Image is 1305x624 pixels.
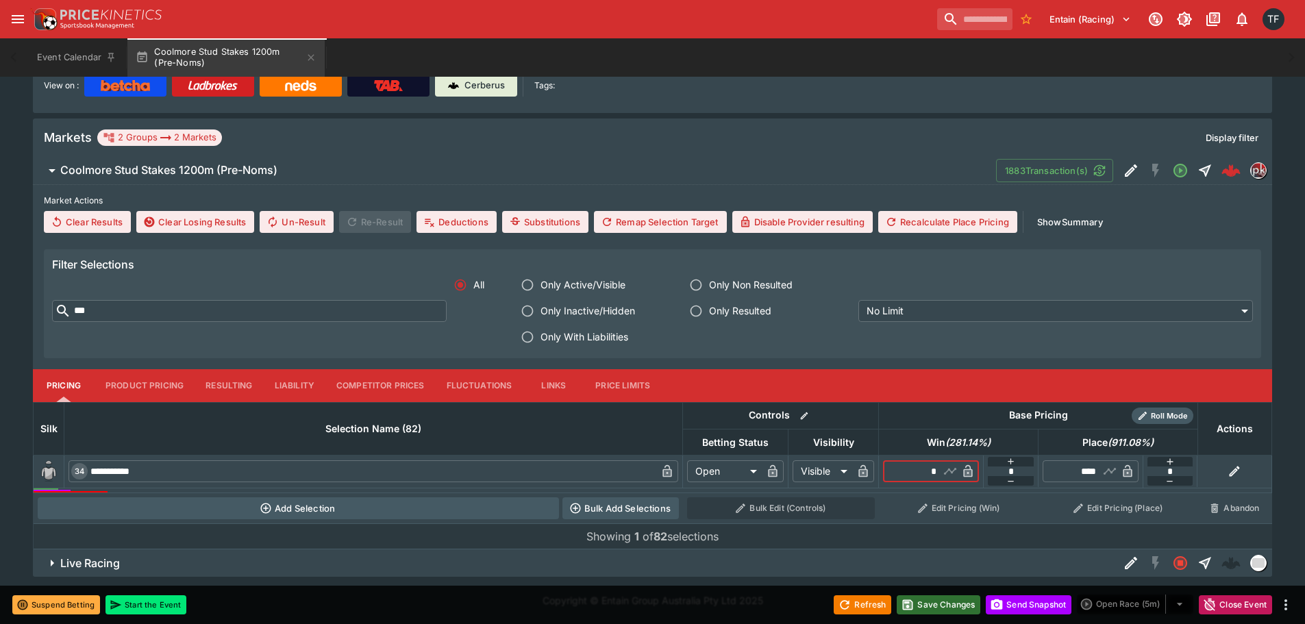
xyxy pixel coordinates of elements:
button: No Bookmarks [1015,8,1037,30]
button: Edit Pricing (Win) [883,497,1034,519]
button: Disable Provider resulting [732,211,873,233]
th: Actions [1197,402,1271,455]
b: 1 [634,529,639,543]
div: Tom Flynn [1263,8,1284,30]
svg: Open [1172,162,1189,179]
b: 82 [654,529,667,543]
label: Tags: [534,75,555,97]
button: Send Snapshot [986,595,1071,614]
button: Deductions [417,211,497,233]
span: Only Resulted [709,303,771,318]
a: Cerberus [435,75,517,97]
button: Coolmore Stud Stakes 1200m (Pre-Noms) [127,38,325,77]
span: Selection Name (82) [310,421,436,437]
input: search [937,8,1012,30]
th: Controls [683,402,879,429]
div: pricekinetics [1250,162,1267,179]
img: blank-silk.png [38,460,60,482]
button: Clear Losing Results [136,211,254,233]
button: Un-Result [260,211,333,233]
div: c4b7bd96-4414-4adc-ae95-7891a12bce5d [1221,161,1241,180]
span: 34 [72,466,87,476]
button: Refresh [834,595,891,614]
button: Close Event [1199,595,1272,614]
h6: Filter Selections [52,258,1253,272]
span: Only Inactive/Hidden [540,303,635,318]
img: Cerberus [448,80,459,91]
button: Edit Detail [1119,551,1143,575]
button: ShowSummary [1029,211,1111,233]
span: Win(281.14%) [912,434,1006,451]
img: PriceKinetics [60,10,162,20]
button: Documentation [1201,7,1226,32]
img: TabNZ [374,80,403,91]
button: Suspend Betting [12,595,100,614]
h6: Live Racing [60,556,120,571]
button: Edit Pricing (Place) [1043,497,1194,519]
button: Display filter [1197,127,1267,149]
em: ( 281.14 %) [945,434,991,451]
img: Ladbrokes [188,80,238,91]
button: Straight [1193,551,1217,575]
svg: Closed [1172,555,1189,571]
button: Recalculate Place Pricing [878,211,1017,233]
button: SGM Disabled [1143,551,1168,575]
div: Base Pricing [1004,407,1073,424]
div: Show/hide Price Roll mode configuration. [1132,408,1193,424]
button: Live Racing [33,549,1119,577]
button: Abandon [1202,497,1267,519]
p: Cerberus [464,79,505,92]
span: Re-Result [339,211,411,233]
button: Bulk Add Selections via CSV Data [562,497,679,519]
div: Open [687,460,762,482]
img: pricekinetics [1251,163,1266,178]
button: open drawer [5,7,30,32]
span: Only With Liabilities [540,329,628,344]
a: c4b7bd96-4414-4adc-ae95-7891a12bce5d [1217,157,1245,184]
button: Closed [1168,551,1193,575]
h6: Coolmore Stud Stakes 1200m (Pre-Noms) [60,163,277,177]
em: ( 911.08 %) [1108,434,1154,451]
button: Pricing [33,369,95,402]
span: Only Non Resulted [709,277,793,292]
span: Visibility [798,434,869,451]
button: Fluctuations [436,369,523,402]
button: Tom Flynn [1258,4,1289,34]
button: Start the Event [105,595,186,614]
button: Select Tenant [1041,8,1139,30]
button: Remap Selection Target [594,211,727,233]
button: Coolmore Stud Stakes 1200m (Pre-Noms) [33,157,996,184]
span: Only Active/Visible [540,277,625,292]
button: Bulk edit [795,407,813,425]
label: Market Actions [44,190,1261,211]
span: Betting Status [687,434,784,451]
button: Save Changes [897,595,980,614]
button: Liability [264,369,325,402]
div: 2 Groups 2 Markets [103,129,216,146]
button: Edit Detail [1119,158,1143,183]
button: more [1278,597,1294,613]
img: liveracing [1251,556,1266,571]
div: split button [1077,595,1193,614]
span: Roll Mode [1145,410,1193,422]
button: 1883Transaction(s) [996,159,1113,182]
button: Straight [1193,158,1217,183]
button: Toggle light/dark mode [1172,7,1197,32]
span: Place(911.08%) [1067,434,1169,451]
span: All [473,277,484,292]
button: Resulting [195,369,263,402]
button: Event Calendar [29,38,125,77]
button: Competitor Prices [325,369,436,402]
button: Add Selection [38,497,559,519]
button: Bulk Edit (Controls) [687,497,875,519]
button: Substitutions [502,211,588,233]
div: Visible [793,460,852,482]
img: Sportsbook Management [60,23,134,29]
button: Clear Results [44,211,131,233]
label: View on : [44,75,79,97]
h5: Markets [44,129,92,145]
th: Silk [34,402,64,455]
div: No Limit [858,300,1253,322]
img: Betcha [101,80,150,91]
